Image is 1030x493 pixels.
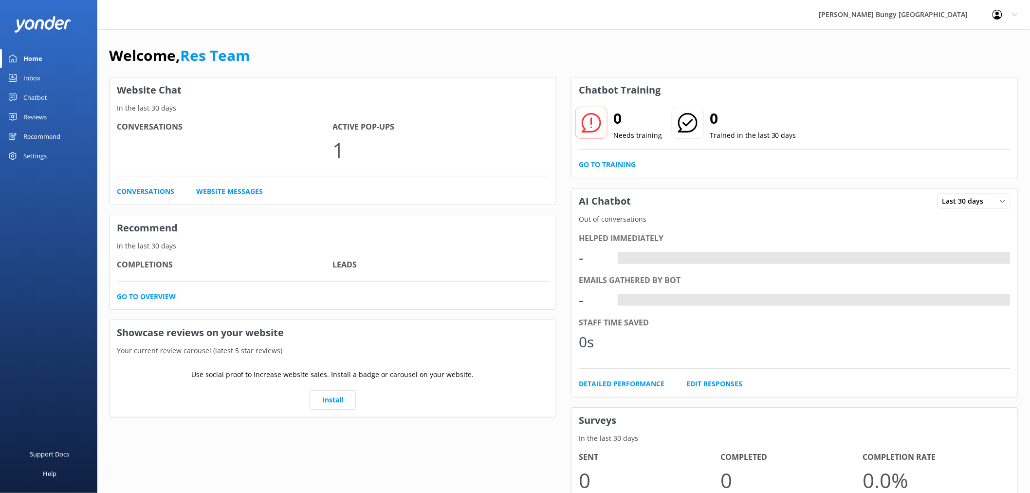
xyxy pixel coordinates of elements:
a: Go to Training [579,159,636,170]
p: Your current review carousel (latest 5 star reviews) [110,345,556,356]
div: Home [23,49,42,68]
div: Recommend [23,127,60,146]
div: Helped immediately [579,232,1011,245]
h3: Website Chat [110,77,556,103]
div: Staff time saved [579,317,1011,329]
p: In the last 30 days [110,241,556,251]
h1: Welcome, [109,44,250,67]
a: Conversations [117,186,174,197]
p: Out of conversations [571,214,1018,225]
h4: Completion Rate [863,451,1005,464]
h3: Showcase reviews on your website [110,320,556,345]
h3: Chatbot Training [571,77,668,103]
a: Edit Responses [686,379,742,389]
span: Last 30 days [942,196,990,207]
div: Support Docs [30,444,70,464]
div: Help [43,464,56,483]
div: Reviews [23,107,47,127]
a: Website Messages [196,186,263,197]
div: - [618,252,625,265]
div: - [579,246,608,269]
div: - [618,294,625,306]
h4: Active Pop-ups [333,121,549,133]
div: Chatbot [23,88,47,107]
h4: Completed [721,451,863,464]
div: Emails gathered by bot [579,274,1011,287]
h4: Conversations [117,121,333,133]
p: 1 [333,133,549,166]
a: Install [310,390,356,410]
p: Use social proof to increase website sales. Install a badge or carousel on your website. [192,369,474,380]
h3: Recommend [110,215,556,241]
h4: Leads [333,259,549,271]
h2: 0 [613,107,662,130]
p: In the last 30 days [571,433,1018,444]
a: Go to overview [117,291,176,302]
p: Trained in the last 30 days [710,130,796,141]
a: Res Team [180,45,250,65]
div: Settings [23,146,47,166]
p: Needs training [613,130,662,141]
h3: Surveys [571,408,1018,433]
h4: Completions [117,259,333,271]
div: Inbox [23,68,40,88]
h2: 0 [710,107,796,130]
div: - [579,288,608,312]
a: Detailed Performance [579,379,664,389]
h4: Sent [579,451,721,464]
img: yonder-white-logo.png [15,16,71,32]
div: 0s [579,330,608,354]
p: In the last 30 days [110,103,556,114]
h3: AI Chatbot [571,189,638,214]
